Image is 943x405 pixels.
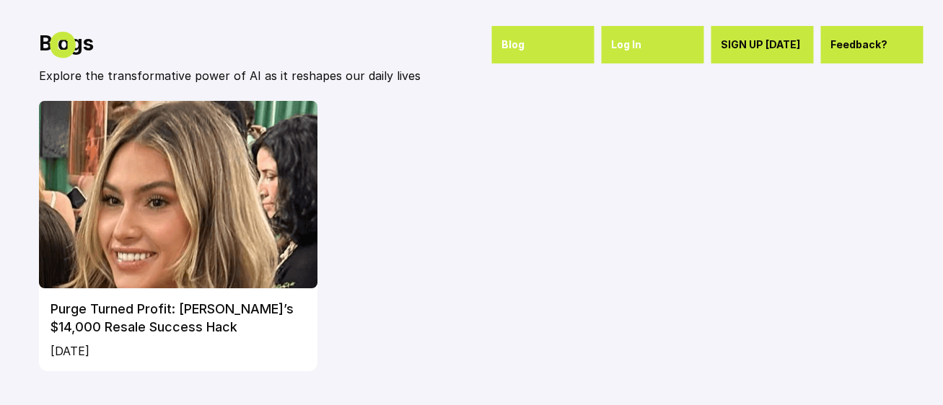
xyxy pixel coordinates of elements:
[820,26,923,63] a: Feedback?
[491,26,594,63] a: Blog
[830,39,913,51] p: Feedback?
[721,39,803,51] p: SIGN UP [DATE]
[39,101,318,371] a: Purge Turned Profit: [PERSON_NAME]’s $14,000 Resale Success Hack[DATE]
[51,300,307,336] h6: Purge Turned Profit: [PERSON_NAME]’s $14,000 Resale Success Hack
[501,39,584,51] p: Blog
[601,26,703,63] a: Log In
[711,26,813,63] a: SIGN UP [DATE]
[51,343,307,359] p: [DATE]
[611,39,693,51] p: Log In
